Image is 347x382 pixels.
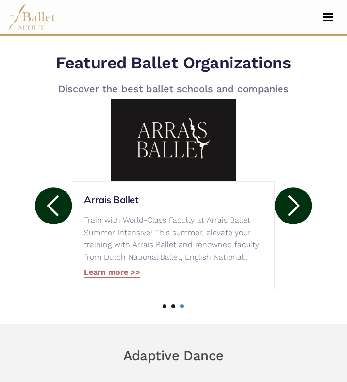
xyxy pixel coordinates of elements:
a: Learn more >> [84,268,140,278]
p: Train with World-Class Faculty at Arrais Ballet Summer Intensive! This summer, elevate your train... [84,214,263,263]
button: Toggle navigation [316,13,339,22]
p: Discover the best ballet schools and companies [50,81,297,96]
a: 3 [180,304,184,308]
h5: Featured Ballet Organizations [50,52,297,73]
h6: Adaptive Dance [50,347,297,365]
a: Arrais Ballet [84,193,263,206]
a: 2 [171,304,175,308]
a: 1 [163,304,166,308]
img: Arrais Ballet logo [72,94,275,181]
